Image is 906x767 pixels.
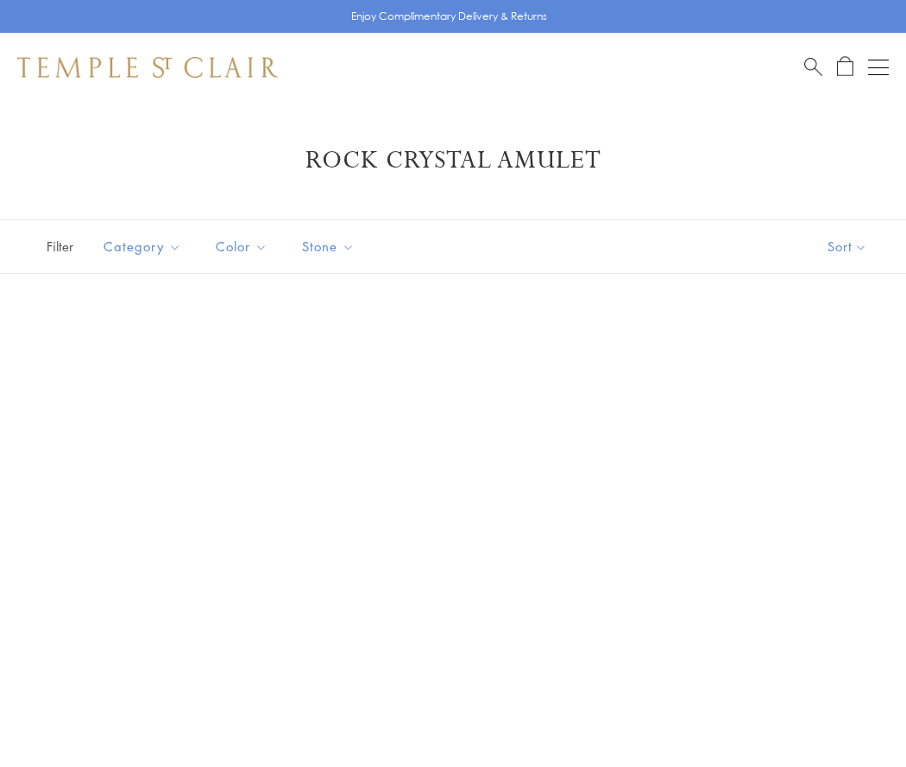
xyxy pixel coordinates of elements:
[351,8,547,25] p: Enjoy Complimentary Delivery & Returns
[804,56,822,78] a: Search
[43,145,863,176] h1: Rock Crystal Amulet
[789,220,906,273] button: Show sort by
[17,57,278,78] img: Temple St. Clair
[207,236,280,257] span: Color
[868,57,889,78] button: Open navigation
[95,236,194,257] span: Category
[289,227,368,266] button: Stone
[293,236,368,257] span: Stone
[837,56,853,78] a: Open Shopping Bag
[203,227,280,266] button: Color
[91,227,194,266] button: Category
